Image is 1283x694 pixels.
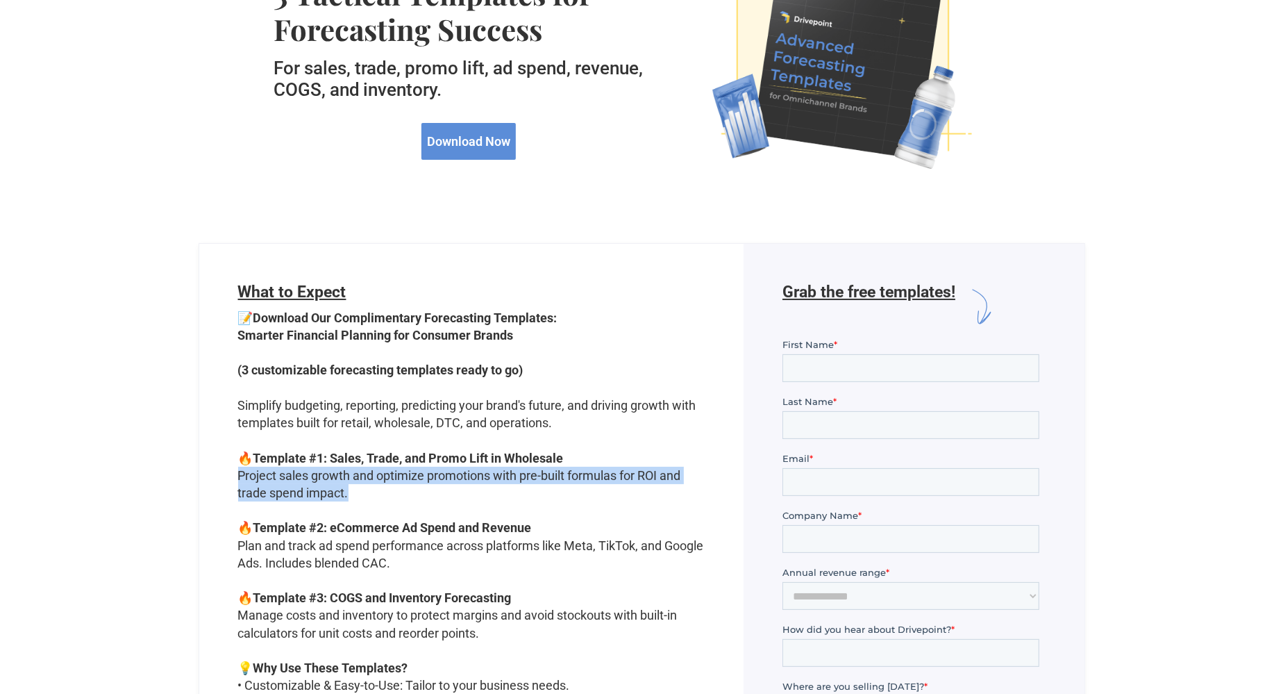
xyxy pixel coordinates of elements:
[238,363,523,377] strong: (3 customizable forecasting templates ready to go)
[238,311,557,342] strong: Download Our Complimentary Forecasting Templates: Smarter Financial Planning for Consumer Brands
[253,520,532,535] strong: Template #2: eCommerce Ad Spend and Revenue
[238,283,346,301] span: What to Expect
[421,123,516,160] a: Download Now
[253,590,512,605] strong: Template #3: COGS and Inventory Forecasting
[253,451,564,465] strong: Template #1: Sales, Trade, and Promo Lift in Wholesale
[955,283,1003,331] img: arrow
[253,661,408,675] strong: Why Use These Templates?
[782,283,955,331] h6: Grab the free templates!
[274,58,664,101] h5: For sales, trade, promo lift, ad spend, revenue, COGS, and inventory.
